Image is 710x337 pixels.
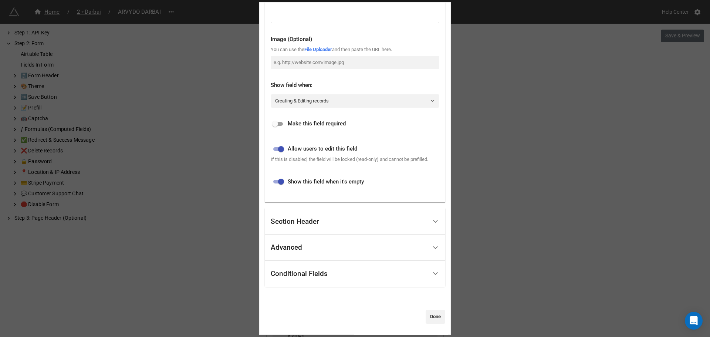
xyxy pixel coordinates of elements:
[271,56,439,69] input: e.g. http://website.com/image.jpg
[265,208,445,235] div: Section Header
[685,312,703,330] div: Open Intercom Messenger
[426,310,445,323] a: Done
[271,35,439,44] div: Image (Optional)
[265,235,445,261] div: Advanced
[304,47,332,52] a: File Uploader
[274,7,436,15] div: rdw-editor
[288,178,364,186] span: Show this field when it's empty
[332,47,392,52] span: and then paste the URL here.
[271,270,328,277] div: Conditional Fields
[271,156,439,163] div: If this is disabled, the field will be locked (read-only) and cannot be prefilled.
[271,81,439,90] div: Show field when:
[288,145,357,154] span: Allow users to edit this field
[271,47,304,52] span: You can use the
[288,119,346,128] span: Make this field required
[265,261,445,287] div: Conditional Fields
[271,244,302,251] div: Advanced
[271,94,439,108] a: Creating & Editing records
[271,218,319,225] div: Section Header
